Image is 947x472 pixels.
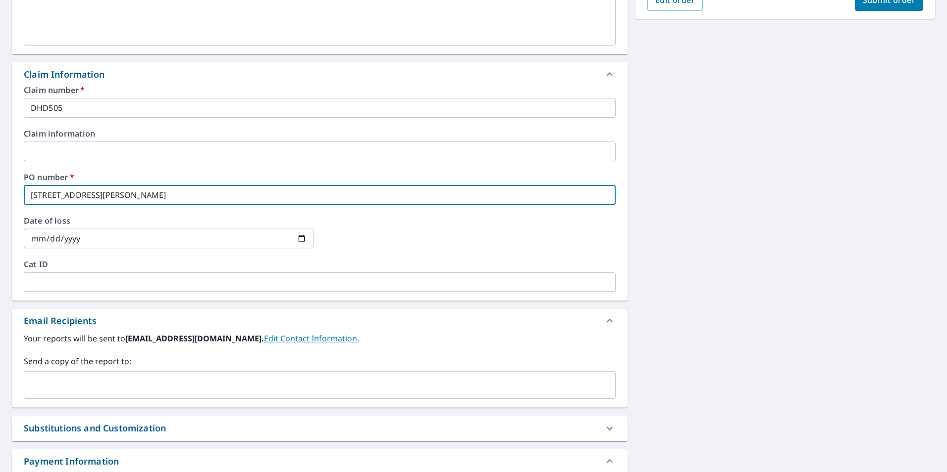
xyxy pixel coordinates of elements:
label: Claim number [24,86,616,94]
a: EditContactInfo [264,333,359,344]
div: Substitutions and Customization [24,422,166,435]
label: Send a copy of the report to: [24,355,616,367]
div: Email Recipients [24,314,97,328]
label: Your reports will be sent to [24,332,616,344]
label: Cat ID [24,260,616,268]
label: PO number [24,173,616,181]
b: [EMAIL_ADDRESS][DOMAIN_NAME]. [125,333,264,344]
div: Substitutions and Customization [12,416,628,441]
div: Claim Information [12,62,628,86]
div: Payment Information [24,455,119,468]
div: Claim Information [24,68,105,81]
label: Date of loss [24,217,314,225]
label: Claim information [24,130,616,138]
div: Email Recipients [12,309,628,332]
